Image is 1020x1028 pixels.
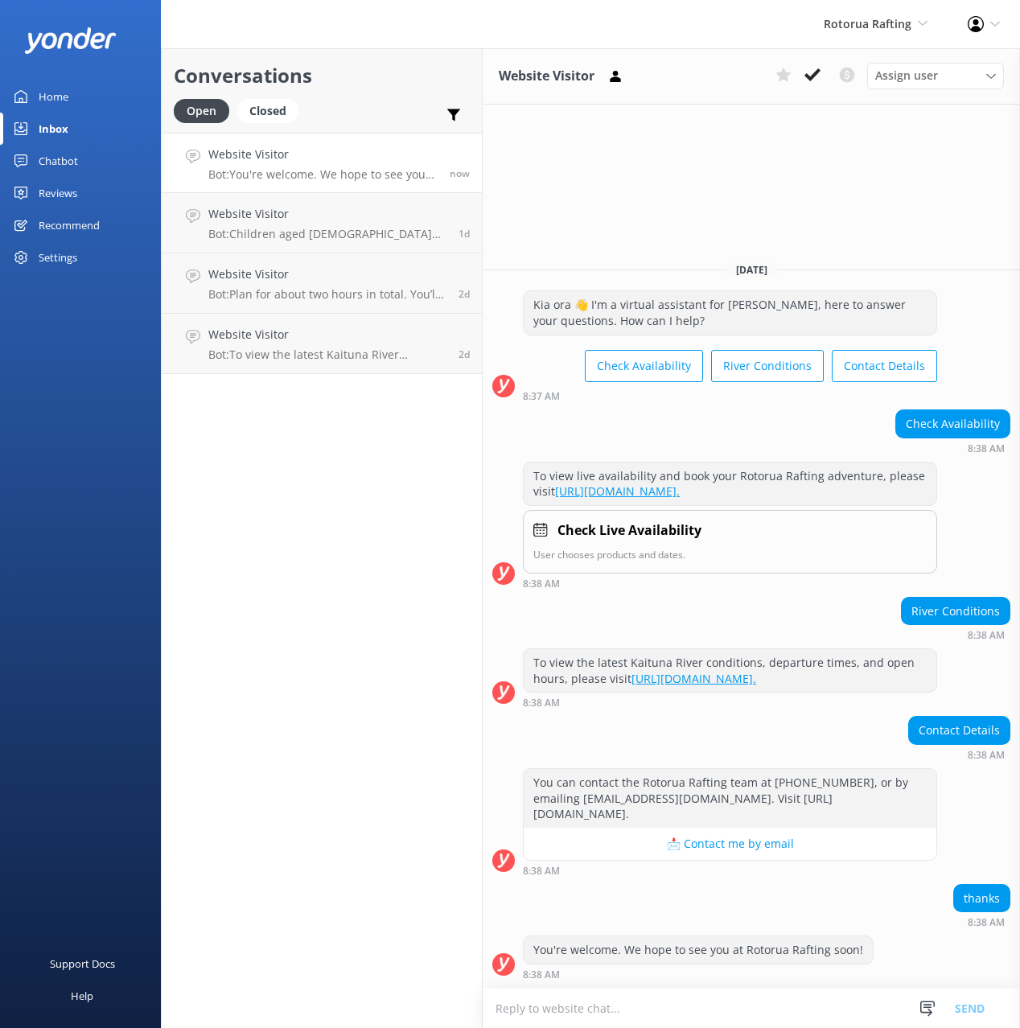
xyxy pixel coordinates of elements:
strong: 8:38 AM [968,444,1005,454]
a: [URL][DOMAIN_NAME]. [631,671,756,686]
span: Sep 26 2025 01:37pm (UTC +13:00) Pacific/Auckland [459,347,470,361]
span: Rotorua Rafting [824,16,911,31]
h4: Check Live Availability [557,520,701,541]
p: User chooses products and dates. [533,547,927,562]
button: Check Availability [585,350,703,382]
div: thanks [954,885,1010,912]
button: 📩 Contact me by email [524,828,936,860]
div: Inbox [39,113,68,145]
span: [DATE] [726,263,777,277]
button: Contact Details [832,350,937,382]
a: [URL][DOMAIN_NAME]. [555,483,680,499]
h4: Website Visitor [208,265,446,283]
img: yonder-white-logo.png [24,27,117,54]
p: Bot: To view the latest Kaituna River conditions, departure times, and open hours, please visit [... [208,347,446,362]
strong: 8:38 AM [968,918,1005,927]
a: Closed [237,101,306,119]
strong: 8:38 AM [968,750,1005,760]
a: Open [174,101,237,119]
h4: Website Visitor [208,326,446,343]
div: Sep 29 2025 11:38am (UTC +13:00) Pacific/Auckland [523,697,937,708]
div: Help [71,980,93,1012]
div: Closed [237,99,298,123]
div: Contact Details [909,717,1010,744]
span: Sep 29 2025 11:38am (UTC +13:00) Pacific/Auckland [450,167,470,180]
p: Bot: Plan for about two hours in total. You’ll spend around an hour on the water, with extra time... [208,287,446,302]
div: Sep 29 2025 11:37am (UTC +13:00) Pacific/Auckland [523,390,937,401]
a: Website VisitorBot:Children aged [DEMOGRAPHIC_DATA] are not eligible for the rafting trips offere... [162,193,482,253]
div: Sep 29 2025 11:38am (UTC +13:00) Pacific/Auckland [895,442,1010,454]
div: Sep 29 2025 11:38am (UTC +13:00) Pacific/Auckland [523,865,937,876]
div: Sep 29 2025 11:38am (UTC +13:00) Pacific/Auckland [901,629,1010,640]
div: Assign User [867,63,1004,88]
div: Support Docs [50,948,115,980]
strong: 8:38 AM [523,866,560,876]
div: Chatbot [39,145,78,177]
h3: Website Visitor [499,66,594,87]
p: Bot: You're welcome. We hope to see you at Rotorua Rafting soon! [208,167,438,182]
div: To view live availability and book your Rotorua Rafting adventure, please visit [524,463,936,505]
a: Website VisitorBot:Plan for about two hours in total. You’ll spend around an hour on the water, w... [162,253,482,314]
span: Sep 27 2025 08:15am (UTC +13:00) Pacific/Auckland [459,287,470,301]
h4: Website Visitor [208,146,438,163]
span: Sep 27 2025 02:36pm (UTC +13:00) Pacific/Auckland [459,227,470,241]
div: Settings [39,241,77,273]
div: Sep 29 2025 11:38am (UTC +13:00) Pacific/Auckland [523,578,937,589]
strong: 8:38 AM [523,970,560,980]
div: Kia ora 👋 I'm a virtual assistant for [PERSON_NAME], here to answer your questions. How can I help? [524,291,936,334]
div: Check Availability [896,410,1010,438]
h4: Website Visitor [208,205,446,223]
div: Open [174,99,229,123]
div: River Conditions [902,598,1010,625]
a: Website VisitorBot:To view the latest Kaituna River conditions, departure times, and open hours, ... [162,314,482,374]
div: Home [39,80,68,113]
div: To view the latest Kaituna River conditions, departure times, and open hours, please visit [524,649,936,692]
strong: 8:38 AM [968,631,1005,640]
a: Website VisitorBot:You're welcome. We hope to see you at Rotorua Rafting soon!now [162,133,482,193]
div: You're welcome. We hope to see you at Rotorua Rafting soon! [524,936,873,964]
p: Bot: Children aged [DEMOGRAPHIC_DATA] are not eligible for the rafting trips offered. Rafters mus... [208,227,446,241]
div: Recommend [39,209,100,241]
strong: 8:38 AM [523,579,560,589]
strong: 8:38 AM [523,698,560,708]
strong: 8:37 AM [523,392,560,401]
div: Reviews [39,177,77,209]
div: Sep 29 2025 11:38am (UTC +13:00) Pacific/Auckland [908,749,1010,760]
button: River Conditions [711,350,824,382]
span: Assign user [875,67,938,84]
h2: Conversations [174,60,470,91]
div: Sep 29 2025 11:38am (UTC +13:00) Pacific/Auckland [953,916,1010,927]
div: You can contact the Rotorua Rafting team at [PHONE_NUMBER], or by emailing [EMAIL_ADDRESS][DOMAIN... [524,769,936,828]
div: Sep 29 2025 11:38am (UTC +13:00) Pacific/Auckland [523,968,874,980]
